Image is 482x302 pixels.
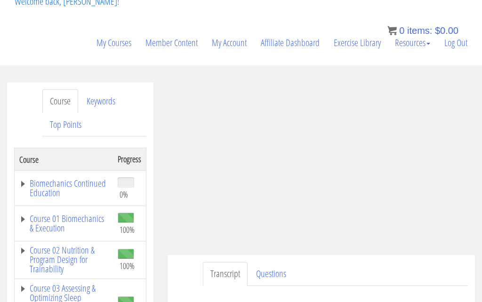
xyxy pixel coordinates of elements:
[19,246,108,274] a: Course 02 Nutrition & Program Design for Trainability
[254,20,327,65] a: Affiliate Dashboard
[19,214,108,233] a: Course 01 Biomechanics & Execution
[113,148,146,171] th: Progress
[89,20,138,65] a: My Courses
[205,20,254,65] a: My Account
[15,148,113,171] th: Course
[203,262,248,286] a: Transcript
[42,113,89,137] a: Top Points
[387,26,397,35] img: icon11.png
[435,25,458,36] bdi: 0.00
[387,25,458,36] a: 0 items: $0.00
[437,20,474,65] a: Log Out
[399,25,404,36] span: 0
[120,189,128,199] span: 0%
[388,20,437,65] a: Resources
[435,25,440,36] span: $
[138,20,205,65] a: Member Content
[42,89,78,113] a: Course
[120,261,135,271] span: 100%
[120,224,135,235] span: 100%
[407,25,432,36] span: items:
[79,89,123,113] a: Keywords
[19,179,108,198] a: Biomechanics Continued Education
[249,262,294,286] a: Questions
[327,20,388,65] a: Exercise Library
